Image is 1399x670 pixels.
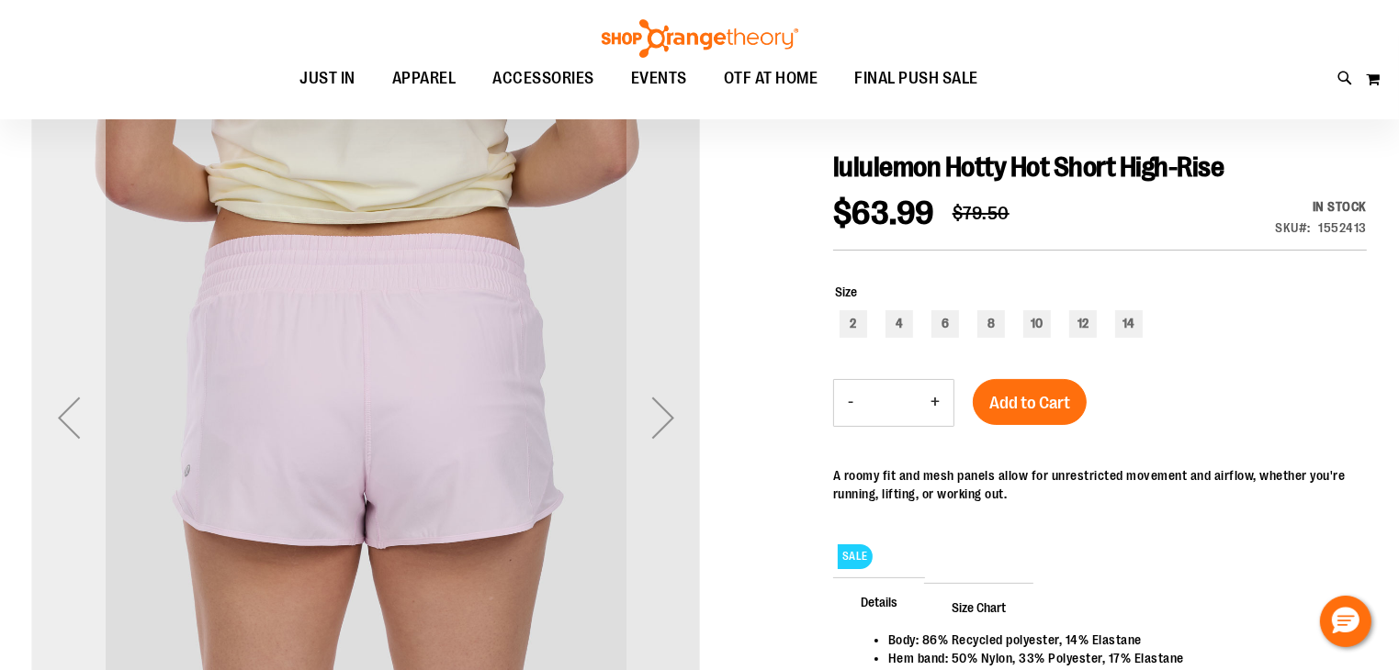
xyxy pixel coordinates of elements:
span: SALE [838,544,873,569]
div: 10 [1023,310,1051,338]
span: OTF AT HOME [724,58,818,99]
a: ACCESSORIES [474,58,613,100]
span: lululemon Hotty Hot Short High-Rise [833,151,1224,183]
button: Add to Cart [973,379,1087,425]
a: JUST IN [281,58,374,100]
a: APPAREL [374,58,475,99]
span: Details [833,577,925,625]
div: 1552413 [1319,218,1368,237]
strong: SKU [1276,220,1312,235]
span: Add to Cart [989,393,1070,413]
p: A roomy fit and mesh panels allow for unrestricted movement and airflow, whether you're running, ... [833,466,1367,503]
div: In stock [1276,197,1368,216]
li: Hem band: 50% Nylon, 33% Polyester, 17% Elastane [888,649,1348,667]
a: OTF AT HOME [705,58,837,100]
div: 12 [1069,310,1097,338]
span: $79.50 [953,203,1010,224]
div: 6 [931,310,959,338]
span: JUST IN [299,58,355,99]
div: 2 [840,310,867,338]
div: 4 [886,310,913,338]
button: Hello, have a question? Let’s chat. [1320,596,1371,647]
div: 14 [1115,310,1143,338]
span: ACCESSORIES [492,58,594,99]
span: FINAL PUSH SALE [854,58,978,99]
img: Shop Orangetheory [599,19,801,58]
a: EVENTS [613,58,705,100]
div: Availability [1276,197,1368,216]
span: $63.99 [833,195,934,232]
div: 8 [977,310,1005,338]
button: Decrease product quantity [834,380,867,426]
input: Product quantity [867,381,917,425]
li: Body: 86% Recycled polyester, 14% Elastane [888,631,1348,649]
a: FINAL PUSH SALE [836,58,997,100]
span: APPAREL [392,58,457,99]
span: Size Chart [924,583,1033,631]
span: Size [835,285,857,299]
button: Increase product quantity [917,380,953,426]
span: EVENTS [631,58,687,99]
